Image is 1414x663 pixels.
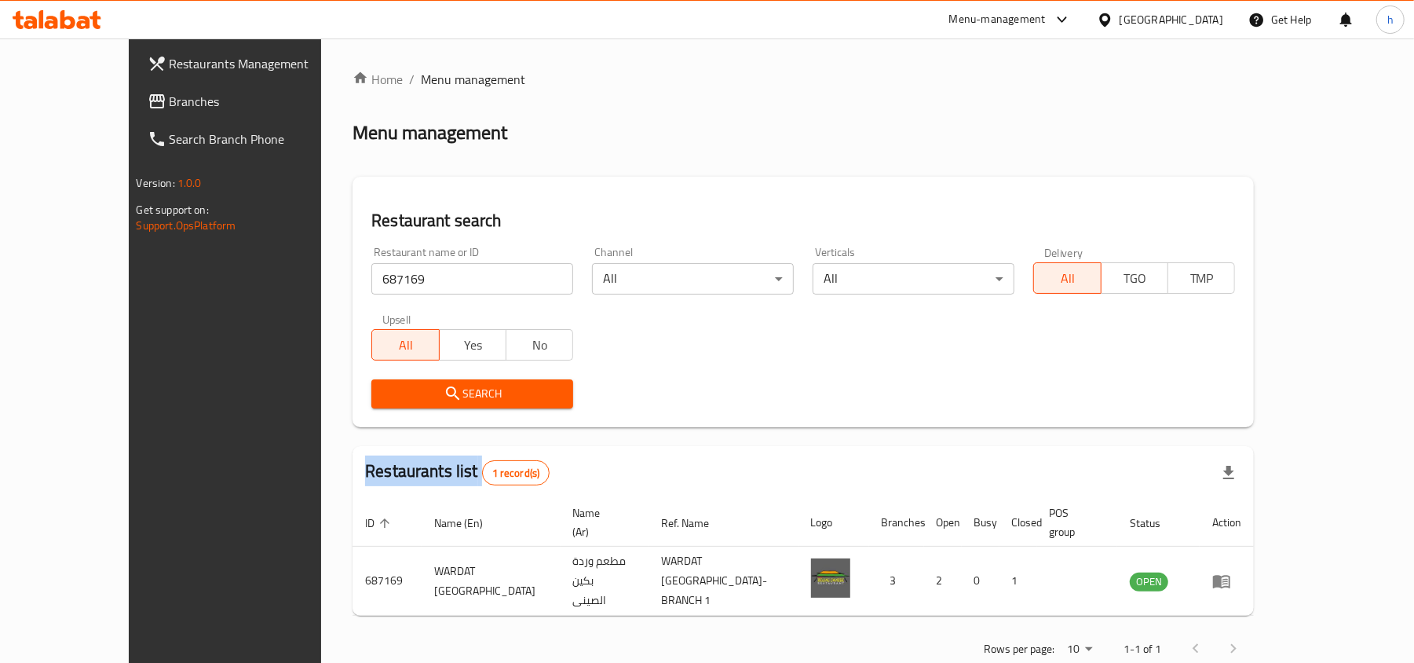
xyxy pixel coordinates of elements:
label: Upsell [382,313,411,324]
td: 687169 [353,547,422,616]
h2: Restaurants list [365,460,550,485]
span: ID [365,514,395,533]
button: No [506,329,573,361]
a: Search Branch Phone [135,120,365,158]
span: h [1387,11,1394,28]
span: OPEN [1130,573,1168,591]
table: enhanced table [353,499,1254,616]
td: 3 [869,547,924,616]
td: WARDAT [GEOGRAPHIC_DATA]-BRANCH 1 [649,547,798,616]
span: All [378,334,433,357]
th: Branches [869,499,924,547]
span: Yes [446,334,500,357]
span: Ref. Name [661,514,729,533]
span: All [1040,267,1094,290]
span: No [513,334,567,357]
button: All [371,329,439,361]
div: Export file [1210,454,1248,492]
span: Name (Ar) [573,504,630,541]
td: مطعم وردة بكين الصينى [561,547,649,616]
a: Support.OpsPlatform [137,215,236,236]
button: TMP [1167,262,1235,294]
a: Branches [135,82,365,120]
label: Delivery [1044,247,1083,258]
img: WARDAT BEIJING CHINESE RESTAURANT [811,559,850,598]
div: Total records count [482,460,550,485]
button: TGO [1101,262,1168,294]
p: 1-1 of 1 [1124,639,1161,659]
td: 2 [924,547,962,616]
div: OPEN [1130,573,1168,592]
div: [GEOGRAPHIC_DATA] [1120,11,1223,28]
li: / [409,70,415,89]
span: Branches [170,92,353,111]
th: Closed [999,499,1037,547]
span: Restaurants Management [170,54,353,73]
nav: breadcrumb [353,70,1254,89]
button: All [1033,262,1101,294]
div: All [592,263,794,295]
span: Name (En) [434,514,503,533]
span: Version: [137,173,175,193]
span: TMP [1175,267,1229,290]
td: 1 [999,547,1037,616]
div: Menu-management [949,10,1046,29]
span: Status [1130,514,1181,533]
a: Home [353,70,403,89]
div: Rows per page: [1061,638,1098,661]
span: Menu management [421,70,525,89]
a: Restaurants Management [135,45,365,82]
span: POS group [1050,504,1099,541]
div: Menu [1212,572,1241,591]
td: WARDAT [GEOGRAPHIC_DATA] [422,547,560,616]
button: Search [371,379,573,408]
th: Open [924,499,962,547]
td: 0 [962,547,999,616]
span: Search [384,384,561,404]
th: Busy [962,499,999,547]
span: Get support on: [137,200,209,220]
span: Search Branch Phone [170,130,353,148]
th: Action [1200,499,1254,547]
div: All [813,263,1014,295]
button: Yes [439,329,506,361]
p: Rows per page: [984,639,1054,659]
th: Logo [798,499,869,547]
span: 1 record(s) [483,466,550,481]
span: TGO [1108,267,1162,290]
h2: Restaurant search [371,209,1235,233]
span: 1.0.0 [177,173,202,193]
h2: Menu management [353,120,507,145]
input: Search for restaurant name or ID.. [371,263,573,295]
